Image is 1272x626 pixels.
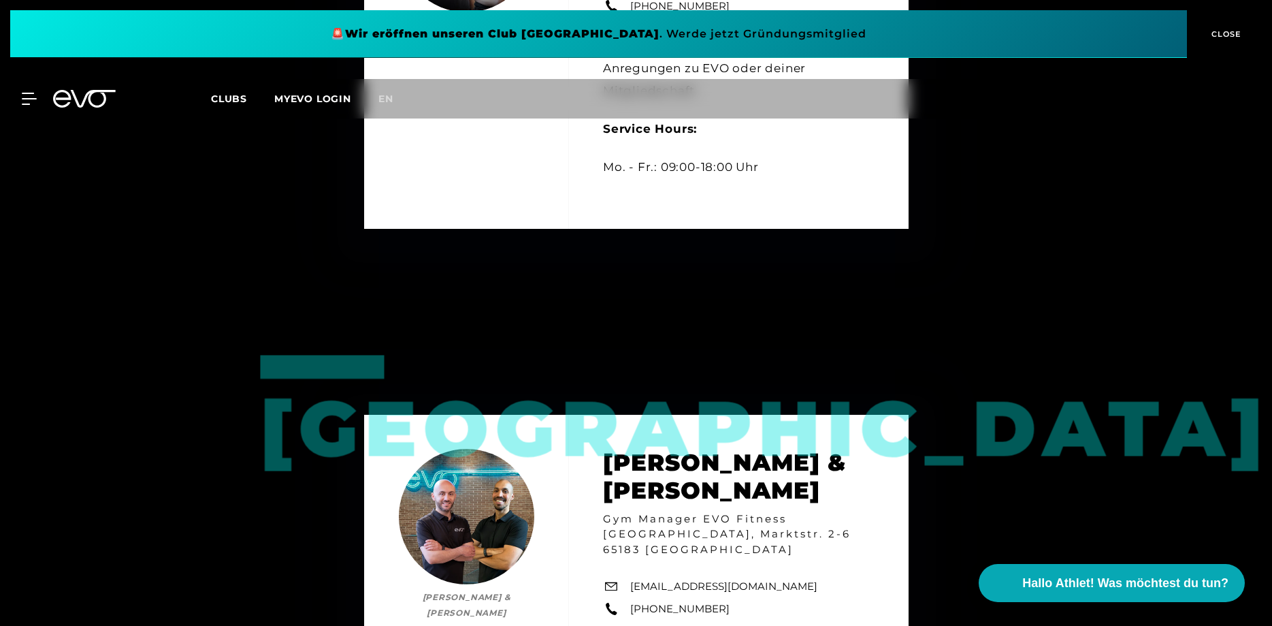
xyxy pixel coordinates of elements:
[1022,574,1228,593] span: Hallo Athlet! Was möchtest du tun?
[274,93,351,105] a: MYEVO LOGIN
[630,601,730,617] a: [PHONE_NUMBER]
[378,93,393,105] span: en
[378,91,410,107] a: en
[211,93,247,105] span: Clubs
[979,564,1245,602] button: Hallo Athlet! Was möchtest du tun?
[1208,28,1241,40] span: CLOSE
[1187,10,1262,58] button: CLOSE
[211,92,274,105] a: Clubs
[630,579,817,595] a: [EMAIL_ADDRESS][DOMAIN_NAME]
